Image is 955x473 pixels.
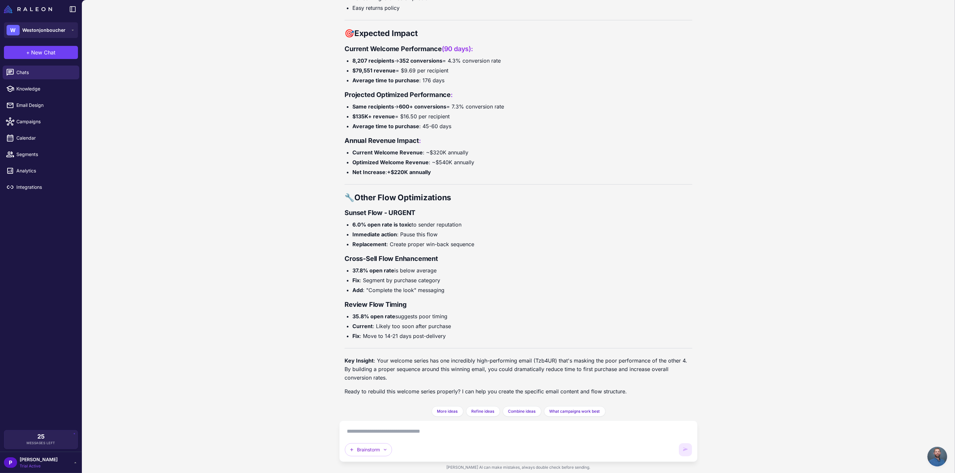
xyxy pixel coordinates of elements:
[3,82,79,96] a: Knowledge
[352,312,692,321] li: suggests poor timing
[345,255,438,263] strong: Cross-Sell Flow Enhancement
[345,45,442,53] strong: Current Welcome Performance
[4,5,55,13] a: Raleon Logo
[352,148,692,157] li: : ~$320K annually
[352,112,692,121] li: = $16.50 per recipient
[352,57,394,64] strong: 8,207 recipients
[345,357,374,364] strong: Key Insight
[3,98,79,112] a: Email Design
[352,77,419,84] strong: Average time to purchase
[352,322,692,330] li: : Likely too soon after purchase
[345,209,415,217] strong: Sunset Flow - URGENT
[22,27,66,34] span: Westonjonboucher
[3,148,79,161] a: Segments
[345,443,392,456] button: Brainstorm
[399,103,446,110] strong: 600+ conversions
[3,180,79,194] a: Integrations
[345,192,692,203] h2: 🔧
[345,28,692,39] h2: 🎯
[352,169,385,175] strong: Net Increase
[352,67,396,74] strong: $79,551 revenue
[345,91,451,99] strong: Projected Optimized Performance
[354,193,451,202] strong: Other Flow Optimizations
[352,266,692,275] li: is below average
[544,406,606,417] button: What campaigns work best
[352,323,373,329] strong: Current
[352,56,692,65] li: → = 4.3% conversion rate
[352,276,692,285] li: : Segment by purchase category
[4,46,78,59] button: +New Chat
[503,406,541,417] button: Combine ideas
[345,387,692,396] p: Ready to rebuild this welcome series properly? I can help you create the specific email content a...
[345,90,692,100] h3: :
[345,301,406,308] strong: Review Flow Timing
[352,231,397,238] strong: Immediate action
[16,151,74,158] span: Segments
[399,57,442,64] strong: 352 conversions
[352,277,360,284] strong: Fix
[27,441,55,445] span: Messages Left
[339,462,698,473] div: [PERSON_NAME] AI can make mistakes, always double check before sending.
[550,408,600,414] span: What campaigns work best
[352,230,692,239] li: : Pause this flow
[352,76,692,85] li: : 176 days
[3,131,79,145] a: Calendar
[4,5,52,13] img: Raleon Logo
[345,137,419,145] strong: Annual Revenue Impact
[31,49,56,56] span: New Chat
[352,123,419,129] strong: Average time to purchase
[352,168,692,176] li: :
[7,25,20,35] div: W
[352,122,692,130] li: : 45-60 days
[16,85,74,92] span: Knowledge
[16,167,74,174] span: Analytics
[432,406,463,417] button: More ideas
[352,102,692,111] li: → = 7.3% conversion rate
[472,408,495,414] span: Refine ideas
[16,184,74,191] span: Integrations
[352,286,692,294] li: : "Complete the look" messaging
[16,102,74,109] span: Email Design
[466,406,500,417] button: Refine ideas
[16,118,74,125] span: Campaigns
[352,113,395,120] strong: $135K+ revenue
[16,134,74,142] span: Calendar
[387,169,431,175] strong: +$220K annually
[345,136,692,146] h3: :
[352,267,394,274] strong: 37.8% open rate
[3,66,79,79] a: Chats
[4,22,78,38] button: WWestonjonboucher
[352,313,395,320] strong: 35.8% open rate
[352,4,692,12] li: Easy returns policy
[437,408,458,414] span: More ideas
[20,463,58,469] span: Trial Active
[4,457,17,468] div: P
[20,456,58,463] span: [PERSON_NAME]
[508,408,536,414] span: Combine ideas
[37,434,45,440] span: 25
[352,149,423,156] strong: Current Welcome Revenue
[3,164,79,178] a: Analytics
[352,241,386,247] strong: Replacement
[352,221,412,228] strong: 6.0% open rate is toxic
[352,240,692,248] li: : Create proper win-back sequence
[345,356,692,382] p: : Your welcome series has one incredibly high-performing email (Tzb4UR) that's masking the poor p...
[927,447,947,466] div: Open chat
[352,158,692,167] li: : ~$540K annually
[352,66,692,75] li: = $9.69 per recipient
[3,115,79,128] a: Campaigns
[345,44,692,54] h3: (90 days):
[27,49,30,56] span: +
[352,332,692,340] li: : Move to 14-21 days post-delivery
[352,287,363,293] strong: Add
[352,159,429,166] strong: Optimized Welcome Revenue
[354,29,418,38] strong: Expected Impact
[352,220,692,229] li: to sender reputation
[352,333,360,339] strong: Fix
[352,103,394,110] strong: Same recipients
[16,69,74,76] span: Chats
